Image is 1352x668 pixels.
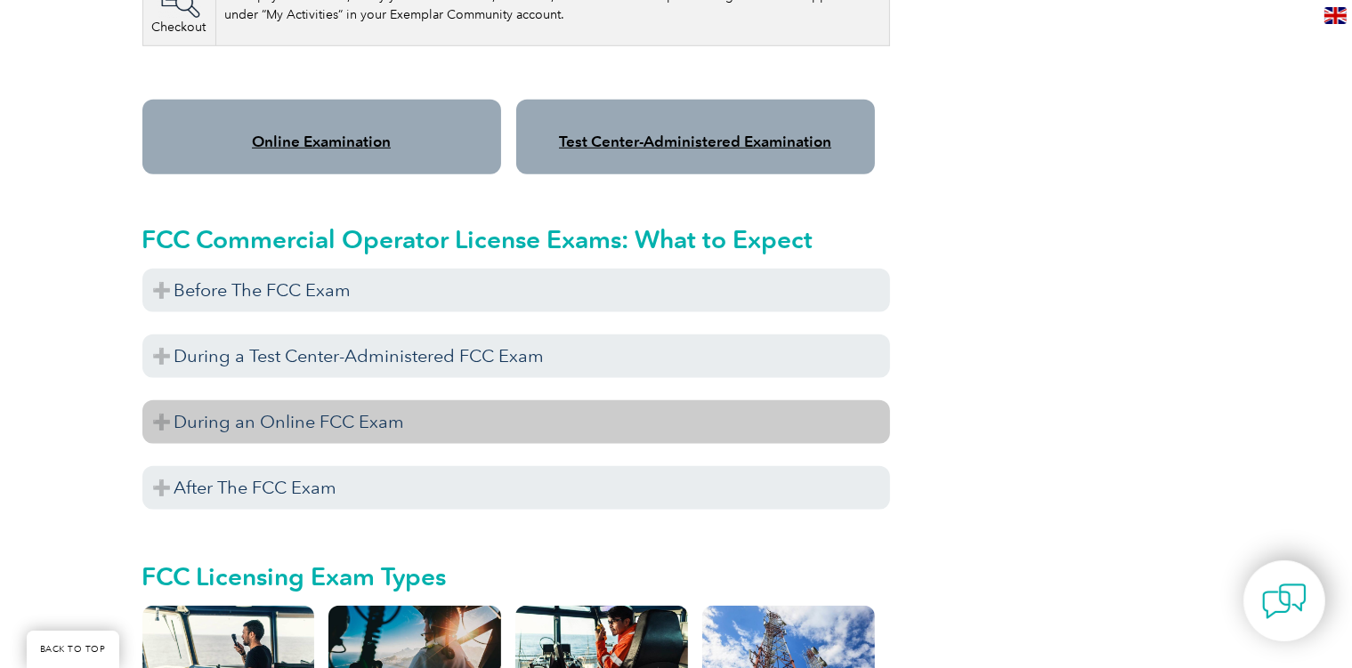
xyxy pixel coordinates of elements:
[142,225,890,254] h2: FCC Commercial Operator License Exams: What to Expect
[142,334,890,378] h3: During a Test Center-Administered FCC Exam
[559,133,831,150] a: Test Center-Administered Examination
[142,269,890,312] h3: Before The FCC Exam
[1262,579,1307,624] img: contact-chat.png
[142,466,890,510] h3: After The FCC Exam
[252,133,391,150] a: Online Examination
[27,631,119,668] a: BACK TO TOP
[1324,7,1347,24] img: en
[142,562,890,591] h2: FCC Licensing Exam Types
[142,400,890,444] h3: During an Online FCC Exam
